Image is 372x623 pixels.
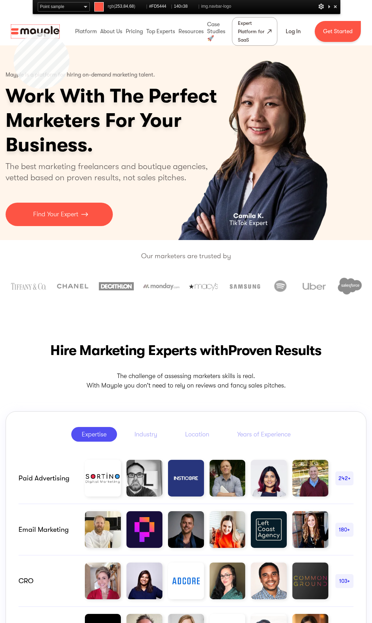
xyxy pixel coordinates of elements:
[6,161,216,183] p: The best marketing freelancers and boutique agencies, vetted based on proven results, not sales p...
[148,45,366,240] div: carousel
[6,341,366,360] h2: Hire Marketing Experts with
[198,4,199,9] span: |
[208,4,231,9] span: .navbar-logo
[129,4,134,9] span: 68
[335,526,353,534] div: 180+
[11,25,59,38] a: home
[238,19,266,44] div: Expert Platform for SaaS
[335,474,353,483] div: 242+
[277,23,309,40] a: Log In
[124,20,145,43] div: Pricing
[82,430,107,439] div: Expertise
[6,371,366,390] p: The challenge of assessing marketers skills is real. With Mayple you don't need to rely on review...
[332,2,339,11] div: Close and Stop Picking
[108,2,145,11] span: rgb( , , )
[174,4,181,9] span: 140
[115,4,122,9] span: 253
[6,66,155,84] p: Mayple is a platform for hiring on-demand marketing talent.
[232,17,277,46] a: Expert Platform for SaaS
[183,4,188,9] span: 38
[335,577,353,585] div: 103+
[228,342,322,358] span: Proven Results
[326,2,332,11] div: Collapse This Panel
[318,2,325,11] div: Options
[19,526,78,534] div: email marketing
[146,4,147,9] span: |
[19,474,78,483] div: Paid advertising
[6,84,271,157] h1: Work With The Perfect Marketers For Your Business.
[33,210,78,219] p: Find Your Expert
[149,2,169,11] span: #FD5444
[73,20,99,43] div: Platform
[185,430,209,439] div: Location
[177,20,205,43] div: Resources
[6,203,113,226] a: Find Your Expert
[123,4,128,9] span: 84
[19,577,78,585] div: CRO
[171,4,172,9] span: |
[11,25,59,38] img: Mayple logo
[134,430,157,439] div: Industry
[237,430,291,439] div: Years of Experience
[148,45,366,240] div: 2 of 4
[201,2,231,11] span: img
[99,20,124,43] div: About Us
[315,21,361,42] a: Get Started
[145,20,177,43] div: Top Experts
[174,2,197,11] span: x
